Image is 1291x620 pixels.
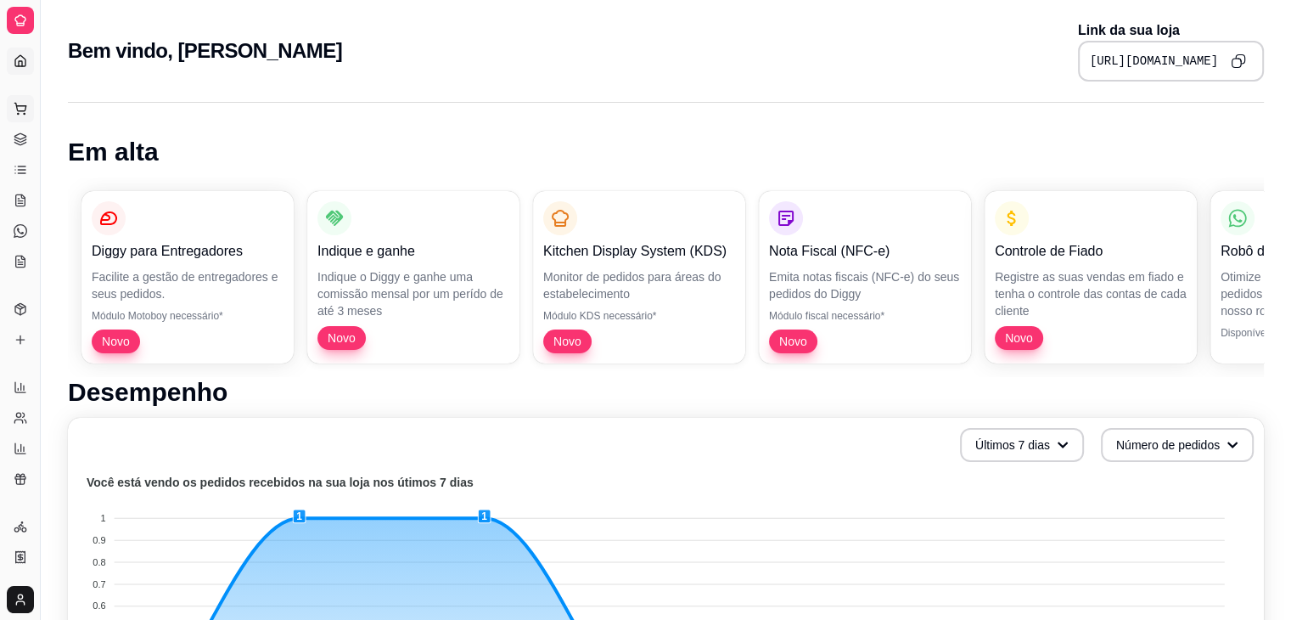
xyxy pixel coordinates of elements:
p: Módulo Motoboy necessário* [92,309,283,323]
p: Controle de Fiado [995,241,1187,262]
span: Novo [772,333,814,350]
h2: Bem vindo, [PERSON_NAME] [68,37,342,65]
p: Emita notas fiscais (NFC-e) do seus pedidos do Diggy [769,268,961,302]
h1: Desempenho [68,377,1264,408]
p: Módulo KDS necessário* [543,309,735,323]
h1: Em alta [68,137,1264,167]
span: Novo [998,330,1040,347]
button: Nota Fiscal (NFC-e)Emita notas fiscais (NFC-e) do seus pedidos do DiggyMódulo fiscal necessário*Novo [759,191,971,364]
button: Indique e ganheIndique o Diggy e ganhe uma comissão mensal por um perído de até 3 mesesNovo [307,191,519,364]
p: Indique e ganhe [317,241,509,262]
p: Facilite a gestão de entregadores e seus pedidos. [92,268,283,302]
tspan: 0.7 [93,579,105,589]
span: Novo [321,330,362,347]
p: Módulo fiscal necessário* [769,309,961,323]
tspan: 0.9 [93,535,105,545]
button: Copy to clipboard [1225,48,1252,75]
p: Indique o Diggy e ganhe uma comissão mensal por um perído de até 3 meses [317,268,509,319]
p: Diggy para Entregadores [92,241,283,262]
pre: [URL][DOMAIN_NAME] [1090,53,1218,70]
tspan: 0.6 [93,600,105,611]
p: Nota Fiscal (NFC-e) [769,241,961,262]
text: Você está vendo os pedidos recebidos na sua loja nos útimos 7 dias [87,476,474,489]
p: Link da sua loja [1078,20,1264,41]
p: Kitchen Display System (KDS) [543,241,735,262]
button: Últimos 7 dias [960,428,1084,462]
span: Novo [547,333,588,350]
button: Controle de FiadoRegistre as suas vendas em fiado e tenha o controle das contas de cada clienteNovo [985,191,1197,364]
span: Novo [95,333,137,350]
button: Diggy para EntregadoresFacilite a gestão de entregadores e seus pedidos.Módulo Motoboy necessário... [81,191,294,364]
tspan: 0.8 [93,557,105,567]
tspan: 1 [100,513,105,523]
button: Número de pedidos [1101,428,1254,462]
p: Registre as suas vendas em fiado e tenha o controle das contas de cada cliente [995,268,1187,319]
button: Kitchen Display System (KDS)Monitor de pedidos para áreas do estabelecimentoMódulo KDS necessário... [533,191,745,364]
p: Monitor de pedidos para áreas do estabelecimento [543,268,735,302]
